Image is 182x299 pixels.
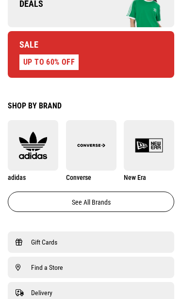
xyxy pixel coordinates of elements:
span: Converse [66,174,91,181]
img: adidas [8,131,58,159]
span: Sale [8,39,38,51]
img: Converse [66,131,116,159]
div: Shop by Brand [8,101,174,110]
a: Delivery [16,287,166,299]
span: adidas [8,174,26,181]
a: Sale UP TO 60% OFF [8,31,174,78]
div: UP TO 60% OFF [19,54,79,70]
button: Open LiveChat chat widget [8,4,37,33]
span: Find a Store [31,262,63,273]
a: Gift Cards [16,236,166,248]
img: New Era [124,131,174,159]
span: Delivery [31,287,52,299]
a: Find a Store [16,262,166,273]
a: New Era New Era [124,120,174,182]
a: adidas adidas [8,120,58,182]
a: See all brands [8,192,174,212]
span: New Era [124,174,146,181]
span: Gift Cards [31,236,57,248]
a: Converse Converse [66,120,116,182]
